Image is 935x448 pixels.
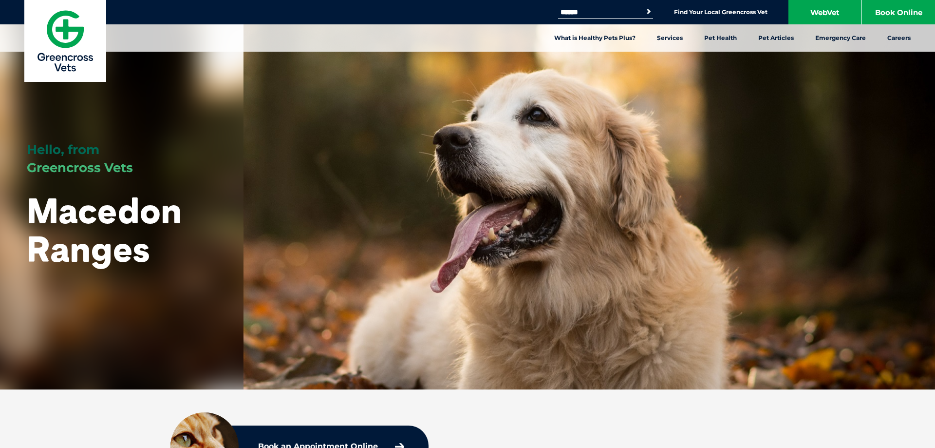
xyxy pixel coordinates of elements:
button: Search [644,7,654,17]
a: Services [646,24,693,52]
span: Hello, from [27,142,99,157]
a: Pet Articles [748,24,804,52]
a: Find Your Local Greencross Vet [674,8,767,16]
span: Greencross Vets [27,160,133,175]
a: Careers [877,24,921,52]
a: What is Healthy Pets Plus? [543,24,646,52]
h1: Macedon Ranges [27,191,217,268]
a: Pet Health [693,24,748,52]
a: Emergency Care [804,24,877,52]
